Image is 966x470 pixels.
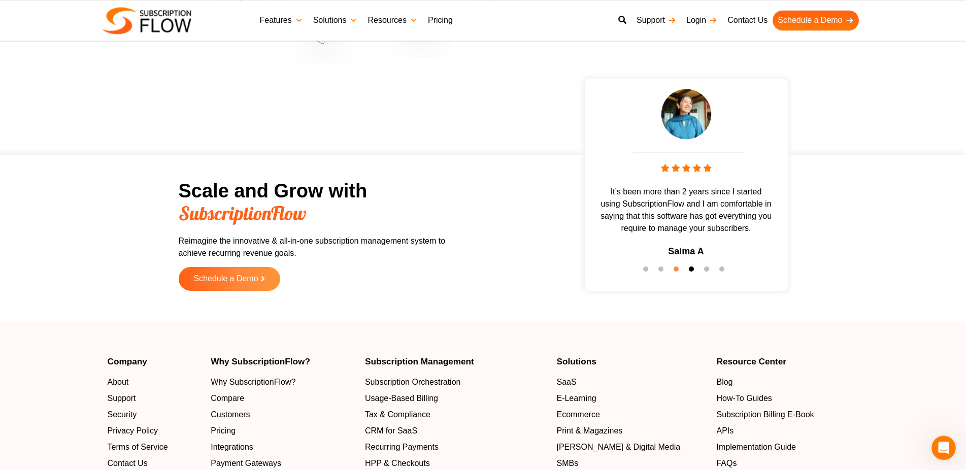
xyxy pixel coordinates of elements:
[365,376,461,388] span: Subscription Orchestration
[668,245,704,258] h3: Saima A
[704,266,714,277] button: 5 of 6
[211,425,236,437] span: Pricing
[108,441,168,453] span: Terms of Service
[661,164,712,172] img: stars
[556,376,706,388] a: SaaS
[631,10,681,30] a: Support
[722,10,773,30] a: Contact Us
[211,376,355,388] a: Why SubscriptionFlow?
[365,409,430,421] span: Tax & Compliance
[689,266,699,277] button: 4 of 6
[211,425,355,437] a: Pricing
[716,392,858,405] a: How-To Guides
[556,392,596,405] span: E-Learning
[556,441,680,453] span: [PERSON_NAME] & Digital Media
[108,441,201,453] a: Terms of Service
[179,201,306,225] span: SubscriptionFlow
[211,457,355,469] a: Payment Gateways
[365,441,547,453] a: Recurring Payments
[108,357,201,366] h4: Company
[211,441,253,453] span: Integrations
[108,409,201,421] a: Security
[931,435,956,460] iframe: Intercom live chat
[179,235,458,259] p: Reimagine the innovative & all-in-one subscription management system to achieve recurring revenue...
[108,457,201,469] a: Contact Us
[365,392,547,405] a: Usage-Based Billing
[716,392,772,405] span: How-To Guides
[211,441,355,453] a: Integrations
[556,457,578,469] span: SMBs
[556,409,706,421] a: Ecommerce
[716,457,858,469] a: FAQs
[108,376,201,388] a: About
[365,425,417,437] span: CRM for SaaS
[365,425,547,437] a: CRM for SaaS
[211,409,355,421] a: Customers
[556,357,706,366] h4: Solutions
[108,457,148,469] span: Contact Us
[365,457,547,469] a: HPP & Checkouts
[661,89,712,140] img: testimonial
[211,376,295,388] span: Why SubscriptionFlow?
[674,266,684,277] button: 3 of 6
[716,457,737,469] span: FAQs
[716,441,796,453] span: Implementation Guide
[556,441,706,453] a: [PERSON_NAME] & Digital Media
[556,392,706,405] a: E-Learning
[179,267,280,291] a: Schedule a Demo
[643,266,653,277] button: 1 of 6
[590,186,783,234] span: It’s been more than 2 years since I started using SubscriptionFlow and I am comfortable in saying...
[365,409,547,421] a: Tax & Compliance
[211,392,355,405] a: Compare
[365,392,438,405] span: Usage-Based Billing
[556,425,622,437] span: Print & Magazines
[365,457,430,469] span: HPP & Checkouts
[365,376,547,388] a: Subscription Orchestration
[211,409,250,421] span: Customers
[716,425,734,437] span: APIs
[108,392,201,405] a: Support
[362,10,422,30] a: Resources
[365,441,439,453] span: Recurring Payments
[773,10,858,30] a: Schedule a Demo
[716,441,858,453] a: Implementation Guide
[556,457,706,469] a: SMBs
[211,357,355,366] h4: Why SubscriptionFlow?
[108,425,158,437] span: Privacy Policy
[716,376,858,388] a: Blog
[365,357,547,366] h4: Subscription Management
[255,10,308,30] a: Features
[716,409,814,421] span: Subscription Billing E-Book
[211,457,281,469] span: Payment Gateways
[103,7,191,34] img: Subscriptionflow
[556,425,706,437] a: Print & Magazines
[681,10,722,30] a: Login
[108,409,137,421] span: Security
[308,10,363,30] a: Solutions
[716,425,858,437] a: APIs
[179,180,458,225] h2: Scale and Grow with
[193,275,258,283] span: Schedule a Demo
[719,266,729,277] button: 6 of 6
[716,376,732,388] span: Blog
[211,392,244,405] span: Compare
[108,425,201,437] a: Privacy Policy
[658,266,669,277] button: 2 of 6
[108,392,136,405] span: Support
[108,376,129,388] span: About
[556,376,576,388] span: SaaS
[423,10,458,30] a: Pricing
[556,409,599,421] span: Ecommerce
[716,357,858,366] h4: Resource Center
[716,409,858,421] a: Subscription Billing E-Book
